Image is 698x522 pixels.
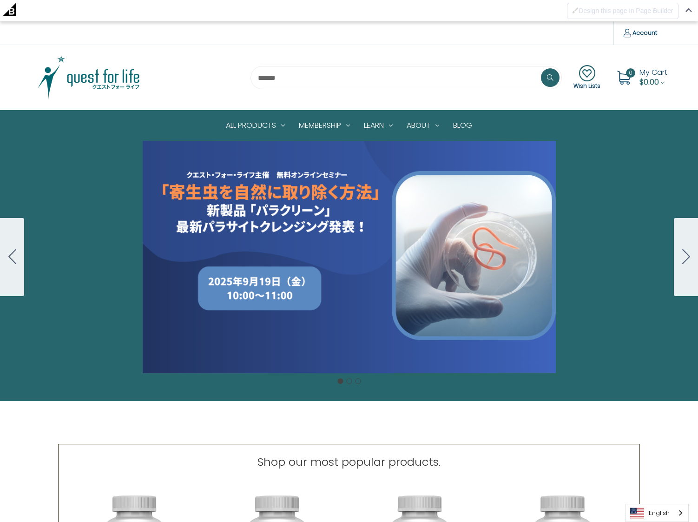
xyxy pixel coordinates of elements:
p: Shop our most popular products. [257,454,441,470]
a: Cart with 0 items [639,67,667,87]
a: Blog [446,111,479,140]
aside: Language selected: English [625,504,689,522]
img: Quest Group [31,54,147,101]
div: Language [625,504,689,522]
a: Account [613,21,667,45]
a: Membership [292,111,357,140]
span: 0 [626,68,635,78]
a: About [400,111,446,140]
span: $0.00 [639,77,659,87]
button: Go to slide 1 [337,378,343,384]
button: Go to slide 2 [674,218,698,296]
a: All Products [219,111,292,140]
img: Close Admin Bar [685,8,692,12]
button: Go to slide 2 [346,378,352,384]
button: Go to slide 3 [355,378,361,384]
button: Disabled brush to Design this page in Page Builder Design this page in Page Builder [567,3,678,19]
span: My Cart [639,67,667,78]
span: Design this page in Page Builder [579,7,673,14]
img: Disabled brush to Design this page in Page Builder [572,7,579,13]
a: Wish Lists [573,65,600,90]
a: English [626,504,688,522]
a: Learn [357,111,400,140]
